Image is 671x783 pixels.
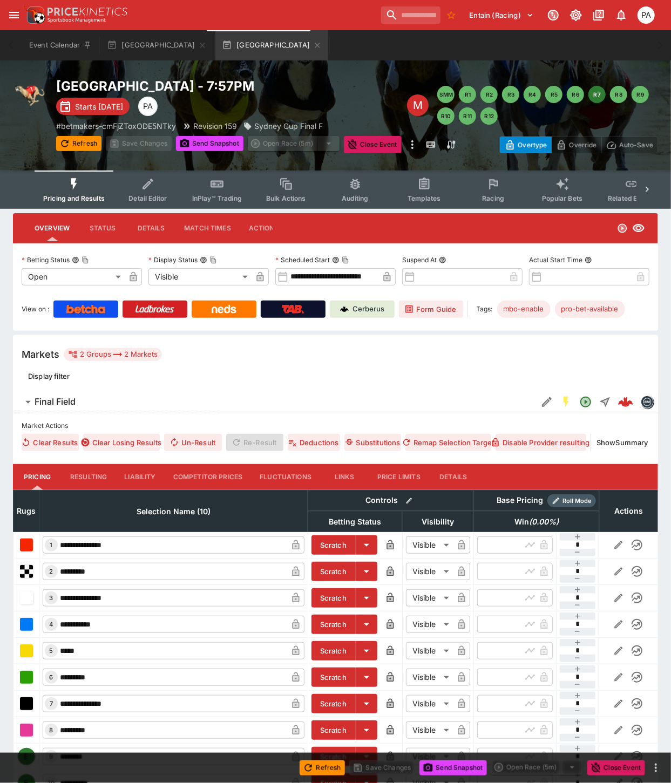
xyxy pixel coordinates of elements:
button: Display StatusCopy To Clipboard [200,256,207,264]
button: Deductions [288,434,341,451]
img: PriceKinetics [48,8,127,16]
button: Scheduled StartCopy To Clipboard [332,256,340,264]
div: Betting Target: cerberus [555,301,625,318]
div: Visible [406,669,453,686]
button: Betting StatusCopy To Clipboard [72,256,79,264]
div: Base Pricing [492,494,547,507]
em: ( 0.00 %) [529,515,559,528]
button: ShowSummary [595,434,649,451]
span: 8 [48,726,56,734]
button: Overtype [500,137,552,153]
button: Open [576,392,595,412]
div: Open [22,268,125,285]
button: Refresh [56,136,101,151]
span: 4 [48,621,56,628]
button: R8 [610,86,627,103]
span: 1 [48,541,55,549]
button: Clear Losing Results [83,434,160,451]
button: R3 [502,86,519,103]
button: Edit Detail [537,392,557,412]
button: Connected to PK [544,5,563,25]
div: Peter Addley [138,97,158,116]
img: TabNZ [282,305,304,314]
div: Visible [406,695,453,712]
label: Market Actions [22,418,649,434]
div: Event type filters [35,171,636,209]
img: PriceKinetics Logo [24,4,45,26]
input: search [381,6,440,24]
span: Pricing and Results [43,194,105,202]
button: Copy To Clipboard [209,256,217,264]
div: Betting Target: cerberus [497,301,551,318]
div: Start From [500,137,658,153]
button: R10 [437,107,455,125]
button: Copy To Clipboard [342,256,349,264]
span: 6 [48,673,56,681]
span: excl. Emergencies (0.00%) [503,515,571,528]
button: R5 [545,86,562,103]
span: 7 [48,700,55,707]
button: Scratch [311,588,356,608]
button: R2 [480,86,498,103]
button: R9 [632,86,649,103]
button: Bulk edit [402,494,416,508]
button: Scratch [311,747,356,766]
th: Actions [599,490,658,532]
svg: Open [617,223,628,234]
a: Form Guide [399,301,463,318]
button: Clear Results [22,434,79,451]
button: R7 [588,86,606,103]
span: Popular Bets [542,194,582,202]
h2: Copy To Clipboard [56,78,407,94]
button: Close Event [587,760,645,775]
span: Related Events [608,194,655,202]
img: Neds [212,305,236,314]
label: Tags: [477,301,493,318]
div: Show/hide Price Roll mode configuration. [547,494,596,507]
button: Scratch [311,562,356,581]
div: Peter Addley [638,6,655,24]
button: Refresh [300,760,345,775]
button: Remap Selection Target [405,434,491,451]
div: E [18,748,35,765]
span: Racing [482,194,504,202]
button: Details [429,464,478,490]
button: Fluctuations [251,464,320,490]
button: Override [551,137,601,153]
button: Select Tenant [463,6,540,24]
p: Overtype [518,139,547,151]
img: Sportsbook Management [48,18,106,23]
button: Actions [240,215,288,241]
span: Re-Result [226,434,283,451]
button: Scratch [311,694,356,713]
button: R12 [480,107,498,125]
button: open drawer [4,5,24,25]
span: Detail Editor [128,194,167,202]
span: InPlay™ Trading [192,194,242,202]
button: Auto-Save [601,137,658,153]
button: Final Field [13,391,537,413]
p: Suspend At [402,255,437,264]
h5: Markets [22,348,59,360]
p: Auto-Save [619,139,653,151]
div: Sydney Cup Final F [243,120,323,132]
span: 5 [48,647,56,655]
button: SGM Enabled [557,392,576,412]
button: Links [320,464,369,490]
button: [GEOGRAPHIC_DATA] [215,30,328,60]
div: Visible [406,721,453,739]
span: 3 [48,594,56,602]
span: Selection Name (10) [125,505,222,518]
button: Toggle light/dark mode [566,5,586,25]
button: Documentation [589,5,608,25]
button: Scratch [311,668,356,687]
button: Scratch [311,615,356,634]
button: Match Times [175,215,240,241]
button: Scratch [311,535,356,555]
div: betmakers [641,396,654,408]
p: Override [569,139,597,151]
div: Visible [406,589,453,607]
button: Competitor Prices [165,464,252,490]
p: Display Status [148,255,198,264]
button: Peter Addley [634,3,658,27]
